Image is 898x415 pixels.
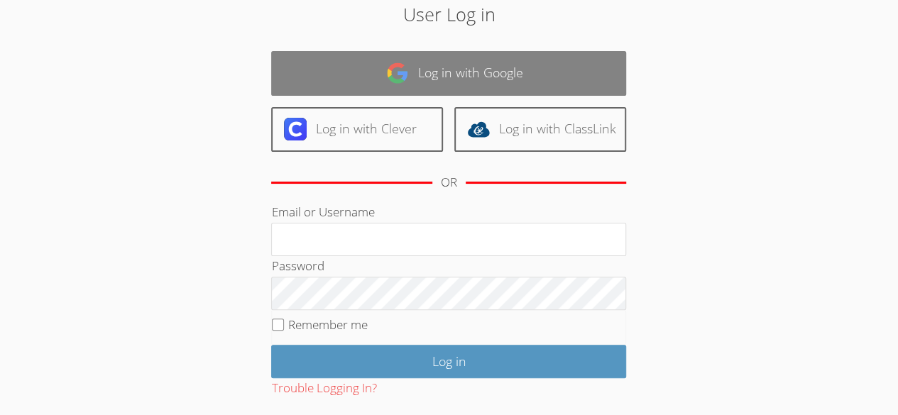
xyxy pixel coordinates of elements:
div: OR [441,172,457,193]
h2: User Log in [207,1,691,28]
a: Log in with ClassLink [454,107,626,152]
label: Email or Username [271,204,374,220]
label: Remember me [288,316,368,333]
img: classlink-logo-d6bb404cc1216ec64c9a2012d9dc4662098be43eaf13dc465df04b49fa7ab582.svg [467,118,490,140]
input: Log in [271,345,626,378]
label: Password [271,258,324,274]
img: google-logo-50288ca7cdecda66e5e0955fdab243c47b7ad437acaf1139b6f446037453330a.svg [386,62,409,84]
a: Log in with Google [271,51,626,96]
button: Trouble Logging In? [271,378,376,399]
a: Log in with Clever [271,107,443,152]
img: clever-logo-6eab21bc6e7a338710f1a6ff85c0baf02591cd810cc4098c63d3a4b26e2feb20.svg [284,118,307,140]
